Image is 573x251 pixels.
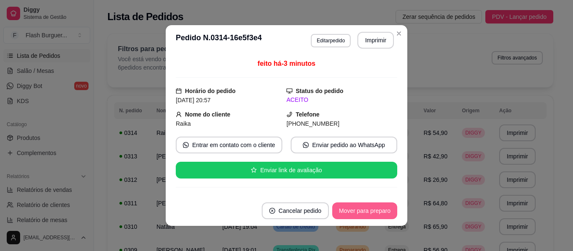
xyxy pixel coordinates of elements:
span: [PHONE_NUMBER] [286,120,339,127]
button: Mover para preparo [332,202,397,219]
button: Close [392,27,406,40]
span: user [176,111,182,117]
span: whats-app [183,142,189,148]
strong: Nome do cliente [185,111,230,118]
strong: Telefone [296,111,320,118]
span: feito há -3 minutos [258,60,315,67]
button: close-circleCancelar pedido [262,202,329,219]
strong: Status do pedido [296,88,344,94]
button: whats-appEntrar em contato com o cliente [176,137,282,153]
span: close-circle [269,208,275,214]
button: starEnviar link de avaliação [176,162,397,179]
span: phone [286,111,292,117]
span: whats-app [303,142,309,148]
h3: Pedido N. 0314-16e5f3e4 [176,32,262,49]
span: [DATE] 20:57 [176,97,211,104]
span: desktop [286,88,292,94]
button: whats-appEnviar pedido ao WhatsApp [291,137,397,153]
button: Imprimir [357,32,394,49]
span: Raika [176,120,191,127]
button: Editarpedido [311,34,351,47]
div: ACEITO [286,96,397,104]
span: star [251,167,257,173]
strong: Horário do pedido [185,88,236,94]
span: calendar [176,88,182,94]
